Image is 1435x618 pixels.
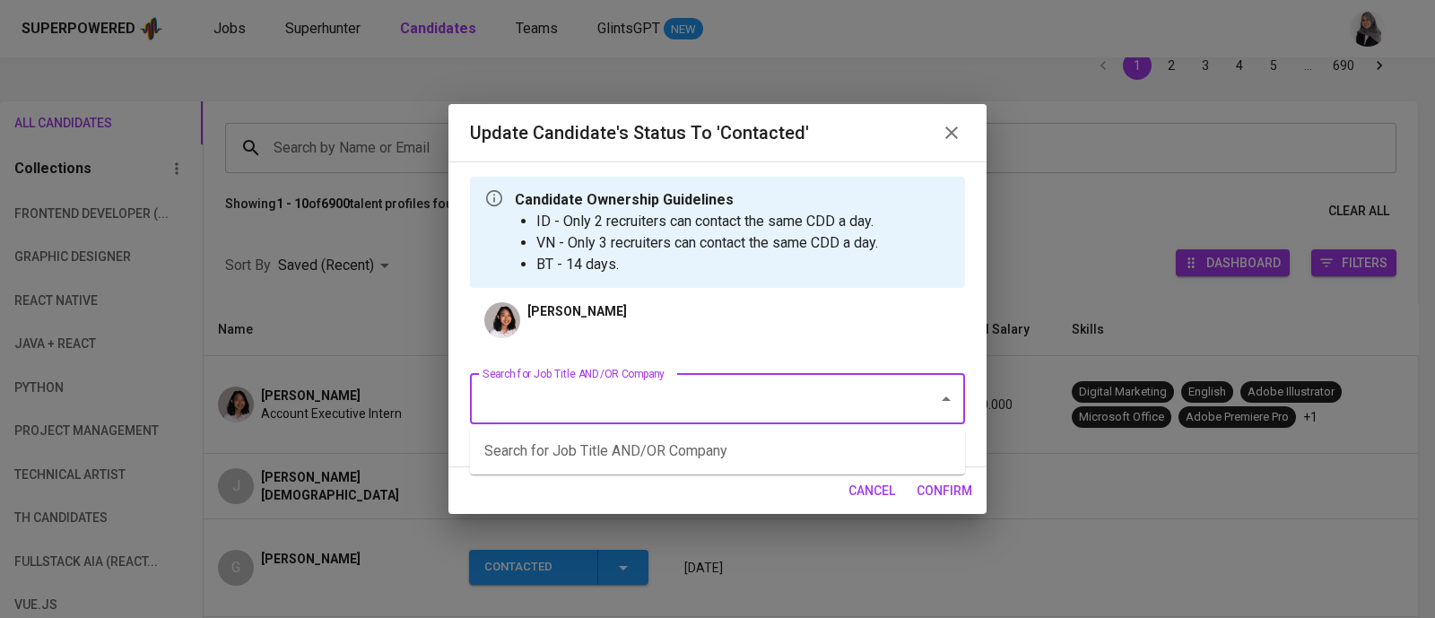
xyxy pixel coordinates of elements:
div: Search for Job Title AND/OR Company [470,428,965,474]
p: Candidate Ownership Guidelines [515,189,878,211]
button: cancel [841,474,902,508]
span: cancel [848,480,895,502]
h6: Update Candidate's Status to 'Contacted' [470,118,809,147]
p: [PERSON_NAME] [527,302,627,320]
button: Close [934,387,959,412]
li: BT - 14 days. [536,254,878,275]
button: confirm [909,474,979,508]
img: 562a9dc0f4839d15af412ff3eacd1e15.jpg [484,302,520,338]
li: ID - Only 2 recruiters can contact the same CDD a day. [536,211,878,232]
span: confirm [917,480,972,502]
li: VN - Only 3 recruiters can contact the same CDD a day. [536,232,878,254]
